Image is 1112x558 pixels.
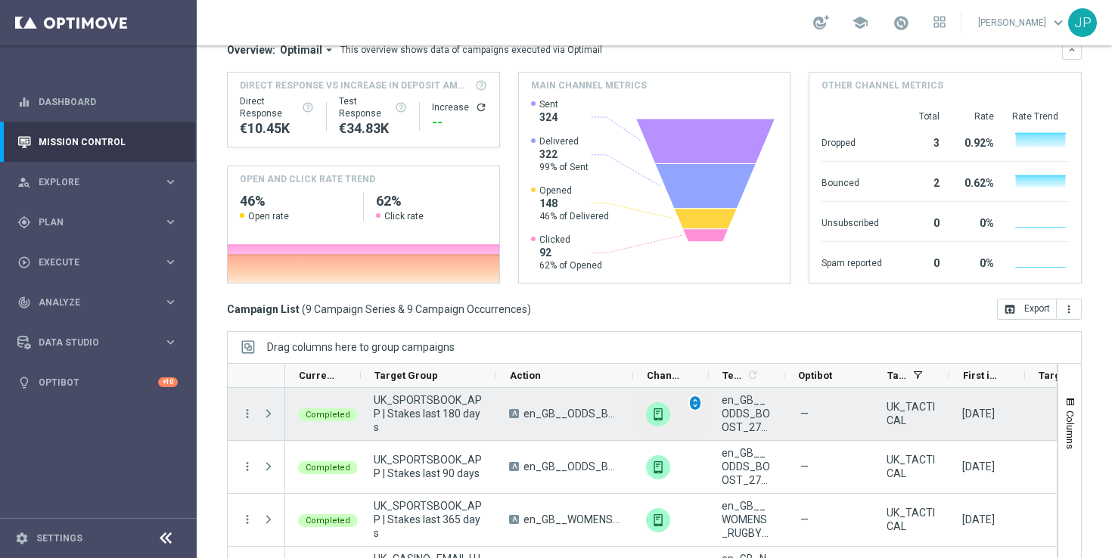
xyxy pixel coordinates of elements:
[997,302,1082,315] multiple-options-button: Export to CSV
[17,176,179,188] div: person_search Explore keyboard_arrow_right
[306,302,527,316] span: 9 Campaign Series & 9 Campaign Occurrences
[17,296,31,309] i: track_changes
[374,370,438,381] span: Target Group
[1068,8,1097,37] div: JP
[539,98,558,110] span: Sent
[690,398,700,408] span: View channel metrics
[17,362,178,402] div: Optibot
[340,43,602,57] div: This overview shows data of campaigns executed via Optimail
[509,515,519,524] span: A
[887,506,937,533] span: UK_TACTICAL
[17,377,179,389] div: lightbulb Optibot +10
[958,209,994,234] div: 0%
[306,463,350,473] span: Completed
[958,250,994,274] div: 0%
[302,302,306,316] span: (
[39,178,163,187] span: Explore
[36,534,82,543] a: Settings
[163,255,178,269] i: keyboard_arrow_right
[646,402,670,426] img: OptiMobile Push
[17,175,163,189] div: Explore
[432,101,487,113] div: Increase
[39,218,163,227] span: Plan
[962,513,995,526] div: 27 Sep 2025, Saturday
[15,532,29,545] i: settings
[1062,40,1082,60] button: keyboard_arrow_down
[646,508,670,532] div: OptiMobile Push
[228,494,285,547] div: Press SPACE to select this row.
[240,79,471,92] span: Direct Response VS Increase In Deposit Amount
[17,136,179,148] button: Mission Control
[852,14,868,31] span: school
[822,129,882,153] div: Dropped
[722,499,772,540] span: en_GB__WOMENS_RUGBY_WCF_270925_ENG_VS_CAN__ALL_APP_TAC_SP
[17,256,31,269] i: play_circle_outline
[280,43,322,57] span: Optimail
[1004,303,1016,315] i: open_in_browser
[322,43,336,57] i: arrow_drop_down
[539,135,589,147] span: Delivered
[963,370,999,381] span: First in Range
[228,388,285,441] div: Press SPACE to select this row.
[17,376,31,389] i: lightbulb
[376,192,487,210] h2: 62%
[374,499,483,540] span: UK_SPORTSBOOK_APP | Stakes last 365 days
[39,122,178,162] a: Mission Control
[339,95,407,119] div: Test Response
[475,101,487,113] button: refresh
[298,513,358,527] colored-tag: Completed
[432,113,487,132] div: --
[509,409,519,418] span: A
[747,369,759,381] i: refresh
[17,122,178,162] div: Mission Control
[822,169,882,194] div: Bounced
[539,246,602,259] span: 92
[248,210,289,222] span: Open rate
[1057,299,1082,320] button: more_vert
[17,216,179,228] button: gps_fixed Plan keyboard_arrow_right
[722,393,772,434] span: en_GB__ODDS_BOOST_270925_PL_BRE_V_MNU_ALL_APP_TAC_SP
[240,119,314,138] div: €10,453
[158,377,178,387] div: +10
[298,460,358,474] colored-tag: Completed
[539,184,609,197] span: Opened
[17,96,179,108] button: equalizer Dashboard
[163,175,178,189] i: keyboard_arrow_right
[163,295,178,309] i: keyboard_arrow_right
[958,129,994,153] div: 0.92%
[900,209,940,234] div: 0
[722,370,744,381] span: Templates
[1050,14,1067,31] span: keyboard_arrow_down
[822,209,882,234] div: Unsubscribed
[240,95,314,119] div: Direct Response
[241,513,254,526] i: more_vert
[744,367,759,383] span: Calculate column
[240,192,351,210] h2: 46%
[1064,411,1076,449] span: Columns
[646,455,670,479] img: OptiMobile Push
[958,169,994,194] div: 0.62%
[39,298,163,307] span: Analyze
[267,341,455,353] span: Drag columns here to group campaigns
[39,338,163,347] span: Data Studio
[962,407,995,420] div: 27 Sep 2025, Saturday
[17,215,31,229] i: gps_fixed
[241,407,254,420] button: more_vert
[977,11,1068,34] a: [PERSON_NAME]keyboard_arrow_down
[17,296,179,308] div: track_changes Analyze keyboard_arrow_right
[1012,110,1069,122] div: Rate Trend
[39,258,163,267] span: Execute
[17,256,179,268] button: play_circle_outline Execute keyboard_arrow_right
[523,513,620,526] span: en_GB__WOMENS_RUGBY_WCF_270925_ENG_VS_CAN__ALL_APP_TAC_SP
[1063,303,1075,315] i: more_vert
[1039,370,1075,381] span: Targeted Customers
[539,110,558,124] span: 324
[539,161,589,173] span: 99% of Sent
[17,336,163,349] div: Data Studio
